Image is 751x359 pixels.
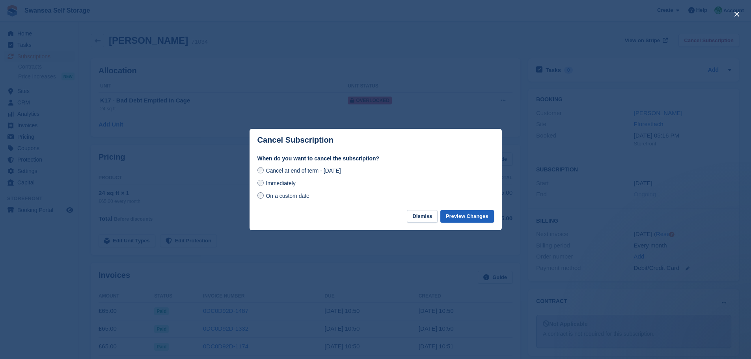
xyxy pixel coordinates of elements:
span: Cancel at end of term - [DATE] [266,167,341,174]
input: Immediately [257,180,264,186]
input: Cancel at end of term - [DATE] [257,167,264,173]
span: On a custom date [266,193,309,199]
span: Immediately [266,180,295,186]
input: On a custom date [257,192,264,199]
button: Dismiss [407,210,438,223]
button: close [731,8,743,20]
button: Preview Changes [440,210,494,223]
p: Cancel Subscription [257,136,334,145]
label: When do you want to cancel the subscription? [257,154,494,163]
